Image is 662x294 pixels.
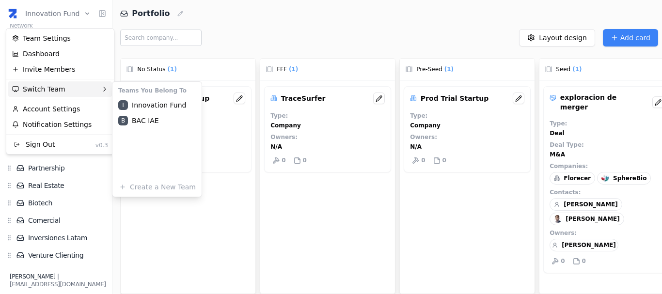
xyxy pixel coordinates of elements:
[95,139,108,149] div: v0.3
[8,81,112,97] div: Switch Team
[8,101,112,117] a: Account Settings
[114,113,200,128] a: BBAC IAE
[118,116,128,125] div: B
[6,28,114,155] div: Innovation Fund
[12,139,55,149] div: Sign Out
[118,100,128,110] div: I
[8,46,112,62] a: Dashboard
[114,84,200,97] div: Teams You Belong To
[114,97,200,113] div: Innovation Fund
[8,117,112,132] a: Notification Settings
[114,97,200,113] a: IInnovation Fund
[114,179,200,195] div: Create a New Team
[8,62,112,77] a: Invite Members
[114,113,200,128] div: BAC IAE
[8,31,112,46] a: Team Settings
